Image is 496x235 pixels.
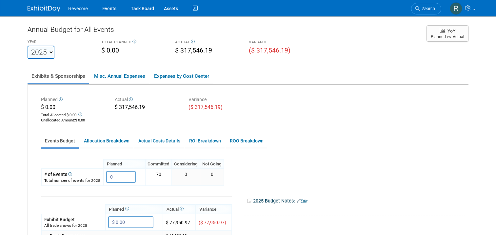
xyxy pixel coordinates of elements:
div: Annual Budget for All Events [28,25,420,38]
span: $ 0.00 [101,47,119,54]
div: $ 317,546.19 [115,104,179,112]
span: Search [420,6,435,11]
span: Unallocated Amount [41,118,74,122]
a: Allocation Breakdown [80,135,133,147]
span: $ 0.00 [41,104,55,110]
div: : [41,118,105,123]
div: # of Events [44,171,100,178]
th: Committed [145,159,172,169]
div: YEAR [28,39,91,46]
span: ($ 317,546.19) [188,104,223,110]
span: $ 0.00 [67,113,76,117]
div: 2025 Budget Notes: [247,196,465,206]
a: Expenses by Cost Center [150,69,213,83]
div: Exhibit Budget [44,216,102,223]
div: Total number of events for 2025 [44,178,100,183]
div: ACTUAL [175,39,239,46]
th: Planned [105,204,163,214]
th: Variance [196,204,232,214]
td: 0 [200,169,224,185]
a: ROI Breakdown [185,135,225,147]
a: Search [411,3,441,14]
th: Actual [163,204,196,214]
div: Planned [41,96,105,104]
th: Planned [103,159,145,169]
span: YoY [447,28,455,33]
div: Variance [188,96,252,104]
td: 70 [145,169,172,185]
div: Actual [115,96,179,104]
span: $ 0.00 [75,118,85,122]
a: Misc. Annual Expenses [90,69,149,83]
a: ROO Breakdown [226,135,267,147]
span: ($ 317,546.19) [249,47,290,54]
span: $ 317,546.19 [175,47,212,54]
span: ($ 77,950.97) [199,220,226,225]
div: Total Allocated: [41,111,105,118]
div: All trade shows for 2025 [44,223,102,228]
img: ExhibitDay [28,6,60,12]
span: Revecore [68,6,88,11]
div: TOTAL PLANNED [101,39,165,46]
img: Rachael Sires [450,2,462,15]
a: Exhibits & Sponsorships [28,69,89,83]
button: YoY Planned vs. Actual [427,25,468,42]
th: Not Going [200,159,224,169]
td: $ 77,950.97 [163,214,196,231]
a: Actual Costs Details [134,135,184,147]
td: 0 [172,169,200,185]
a: Edit [297,199,308,203]
a: Events Budget [41,135,79,147]
div: VARIANCE [249,39,313,46]
th: Considering [172,159,200,169]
